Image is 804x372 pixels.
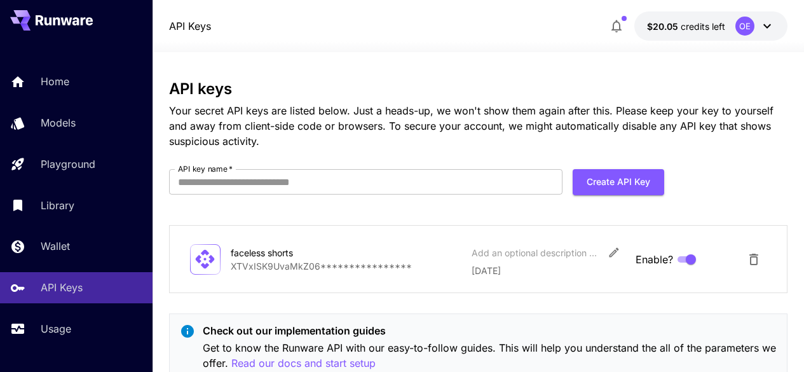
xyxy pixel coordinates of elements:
[41,115,76,130] p: Models
[741,247,767,272] button: Delete API Key
[634,11,787,41] button: $20.05OE
[603,241,625,264] button: Edit
[169,80,788,98] h3: API keys
[41,156,95,172] p: Playground
[41,238,70,254] p: Wallet
[41,74,69,89] p: Home
[178,163,233,174] label: API key name
[647,21,681,32] span: $20.05
[169,18,211,34] nav: breadcrumb
[472,246,599,259] div: Add an optional description or comment
[41,198,74,213] p: Library
[735,17,754,36] div: OE
[573,169,664,195] button: Create API Key
[231,355,376,371] button: Read our docs and start setup
[681,21,725,32] span: credits left
[41,321,71,336] p: Usage
[203,340,777,371] p: Get to know the Runware API with our easy-to-follow guides. This will help you understand the all...
[231,246,358,259] div: faceless shorts
[169,18,211,34] a: API Keys
[472,264,626,277] p: [DATE]
[636,252,673,267] span: Enable?
[41,280,83,295] p: API Keys
[203,323,777,338] p: Check out our implementation guides
[647,20,725,33] div: $20.05
[169,103,788,149] p: Your secret API keys are listed below. Just a heads-up, we won't show them again after this. Plea...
